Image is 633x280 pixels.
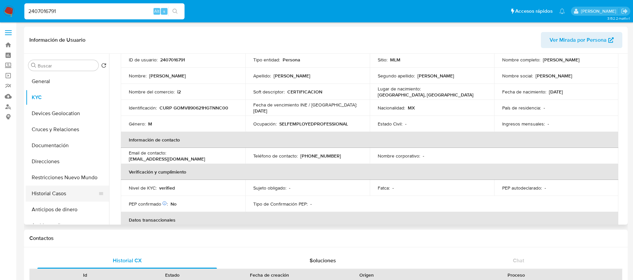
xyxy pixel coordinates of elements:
[26,154,109,170] button: Direcciones
[26,218,109,234] button: Archivos adjuntos
[283,57,300,63] p: Persona
[159,185,175,191] p: verified
[415,272,617,278] div: Proceso
[544,105,545,111] p: -
[392,185,394,191] p: -
[154,8,160,14] span: Alt
[502,121,545,127] p: Ingresos mensuales :
[29,235,622,242] h1: Contactos
[29,37,85,43] h1: Información de Usuario
[163,8,165,14] span: s
[378,86,421,92] p: Lugar de nacimiento :
[129,121,145,127] p: Género :
[502,185,542,191] p: PEP autodeclarado :
[113,257,142,264] span: Historial CX
[26,73,109,89] button: General
[26,105,109,121] button: Devices Geolocation
[310,257,336,264] span: Soluciones
[26,186,104,202] button: Historial Casos
[378,153,420,159] p: Nombre corporativo :
[253,185,286,191] p: Sujeto obligado :
[378,105,405,111] p: Nacionalidad :
[378,92,473,98] p: [GEOGRAPHIC_DATA], [GEOGRAPHIC_DATA]
[121,132,618,148] th: Información de contacto
[545,185,546,191] p: -
[378,185,390,191] p: Fatca :
[129,185,156,191] p: Nivel de KYC :
[253,121,277,127] p: Ocupación :
[378,73,415,79] p: Segundo apellido :
[129,57,157,63] p: ID de usuario :
[129,156,205,162] p: [EMAIL_ADDRESS][DOMAIN_NAME]
[390,57,400,63] p: MLM
[274,73,310,79] p: [PERSON_NAME]
[550,32,607,48] span: Ver Mirada por Persona
[513,257,524,264] span: Chat
[149,73,186,79] p: [PERSON_NAME]
[26,202,109,218] button: Anticipos de dinero
[287,89,322,95] p: CERTIFICACION
[310,201,312,207] p: -
[129,105,157,111] p: Identificación :
[548,121,549,127] p: -
[289,185,290,191] p: -
[515,8,553,15] span: Accesos rápidos
[378,121,402,127] p: Estado Civil :
[26,121,109,137] button: Cruces y Relaciones
[101,63,106,70] button: Volver al orden por defecto
[423,153,424,159] p: -
[300,153,341,159] p: [PHONE_NUMBER]
[408,105,415,111] p: MX
[279,121,348,127] p: SELFEMPLOYEDPROFESSIONAL
[502,89,546,95] p: Fecha de nacimiento :
[46,272,124,278] div: Id
[160,57,185,63] p: 2407016791
[502,105,541,111] p: País de residencia :
[253,153,298,159] p: Teléfono de contacto :
[253,102,357,108] p: Fecha de vencimiento INE / [GEOGRAPHIC_DATA] :
[417,73,454,79] p: [PERSON_NAME]
[26,170,109,186] button: Restricciones Nuevo Mundo
[536,73,572,79] p: [PERSON_NAME]
[26,137,109,154] button: Documentación
[148,121,152,127] p: M
[26,89,109,105] button: KYC
[168,7,182,16] button: search-icon
[502,57,540,63] p: Nombre completo :
[160,105,228,111] p: CURP GOMV890621HGTNNC00
[541,32,622,48] button: Ver Mirada por Persona
[405,121,406,127] p: -
[549,89,563,95] p: [DATE]
[328,272,406,278] div: Origen
[121,212,618,228] th: Datos transaccionales
[129,150,166,156] p: Email de contacto :
[31,63,36,68] button: Buscar
[253,89,285,95] p: Soft descriptor :
[121,164,618,180] th: Verificación y cumplimiento
[559,8,565,14] a: Notificaciones
[378,57,387,63] p: Sitio :
[221,272,318,278] div: Fecha de creación
[24,7,185,16] input: Buscar usuario o caso...
[253,57,280,63] p: Tipo entidad :
[621,8,628,15] a: Salir
[38,63,96,69] input: Buscar
[129,73,146,79] p: Nombre :
[133,272,212,278] div: Estado
[177,89,181,95] p: i2
[581,8,619,14] p: alicia.aldreteperez@mercadolibre.com.mx
[253,201,308,207] p: Tipo de Confirmación PEP :
[502,73,533,79] p: Nombre social :
[253,108,267,114] p: [DATE]
[171,201,177,207] p: No
[129,201,168,207] p: PEP confirmado :
[129,89,175,95] p: Nombre del comercio :
[253,73,271,79] p: Apellido :
[543,57,580,63] p: [PERSON_NAME]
